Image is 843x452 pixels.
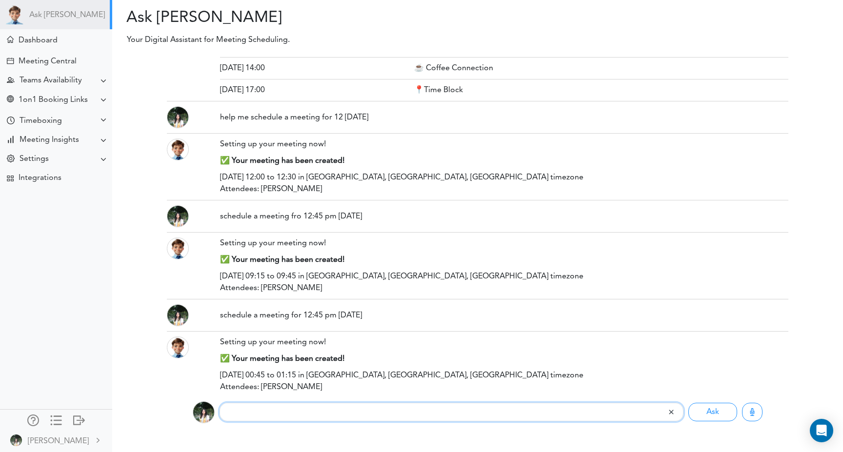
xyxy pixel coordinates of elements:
div: Settings [20,155,49,164]
div: schedule a meeting for 12:45 pm [DATE] [220,310,788,321]
a: Ask [PERSON_NAME] [29,11,105,20]
div: Share Meeting Link [7,96,14,105]
div: Show only icons [50,414,62,424]
img: Powered by TEAMCAL AI [5,5,24,24]
div: Manage Members and Externals [27,414,39,424]
div: Setting up your meeting now! [220,336,788,348]
a: Manage Members and Externals [27,414,39,428]
div: help me schedule a meeting for 12 [DATE] [220,112,788,123]
img: Theo_head.png [167,138,189,160]
div: 1on1 Booking Links [19,96,88,105]
div: ✅ Your meeting has been created! [220,150,788,172]
img: Z [193,401,215,423]
div: [DATE] 14:00 [213,62,407,74]
div: [DATE] 12:00 to 12:30 in [GEOGRAPHIC_DATA], [GEOGRAPHIC_DATA], [GEOGRAPHIC_DATA] timezone [220,172,788,183]
div: Timeboxing [20,117,62,126]
div: TEAMCAL AI Workflow Apps [7,175,14,182]
div: Integrations [19,174,61,183]
div: Setting up your meeting now! [220,237,788,249]
div: Create Meeting [7,58,14,64]
a: [PERSON_NAME] [1,429,111,451]
div: Time Your Goals [7,117,15,126]
h2: Ask [PERSON_NAME] [120,9,470,27]
div: schedule a meeting fro 12:45 pm [DATE] [220,211,788,222]
div: Open Intercom Messenger [810,419,833,442]
div: ✅ Your meeting has been created! [220,249,788,271]
img: Z [10,434,22,446]
div: Log out [73,414,85,424]
div: [DATE] 09:15 to 09:45 in [GEOGRAPHIC_DATA], [GEOGRAPHIC_DATA], [GEOGRAPHIC_DATA] timezone [220,271,788,282]
button: Ask [688,403,737,421]
p: Your Digital Assistant for Meeting Scheduling. [120,34,632,46]
img: Z [167,205,189,227]
div: Meeting Central [19,57,77,66]
div: [DATE] 17:00 [213,84,407,96]
div: [DATE] 00:45 to 01:15 in [GEOGRAPHIC_DATA], [GEOGRAPHIC_DATA], [GEOGRAPHIC_DATA] timezone [220,370,788,381]
div: Dashboard [19,36,58,45]
img: Z [167,304,189,326]
div: Teams Availability [20,76,82,85]
div: [PERSON_NAME] [28,435,89,447]
div: 📍Time Block [407,84,795,96]
img: Theo_head.png [167,336,189,358]
div: Attendees: [PERSON_NAME] [220,282,788,294]
div: Attendees: [PERSON_NAME] [220,183,788,195]
a: Change side menu [50,414,62,428]
div: Attendees: [PERSON_NAME] [220,381,788,393]
div: Setting up your meeting now! [220,138,788,150]
div: Meeting Insights [20,136,79,145]
img: Z [167,106,189,128]
div: ☕ Coffee Connection [407,62,795,74]
div: Meeting Dashboard [7,36,14,43]
div: ✅ Your meeting has been created! [220,348,788,370]
img: Theo_head.png [167,237,189,259]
